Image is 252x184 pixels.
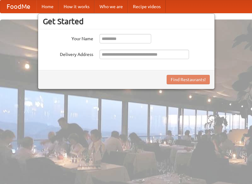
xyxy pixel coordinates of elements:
button: Find Restaurants! [167,75,210,84]
a: Who we are [94,0,128,13]
label: Delivery Address [43,50,93,58]
a: How it works [59,0,94,13]
a: Home [37,0,59,13]
a: FoodMe [0,0,37,13]
h3: Get Started [43,17,210,26]
a: Recipe videos [128,0,166,13]
label: Your Name [43,34,93,42]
